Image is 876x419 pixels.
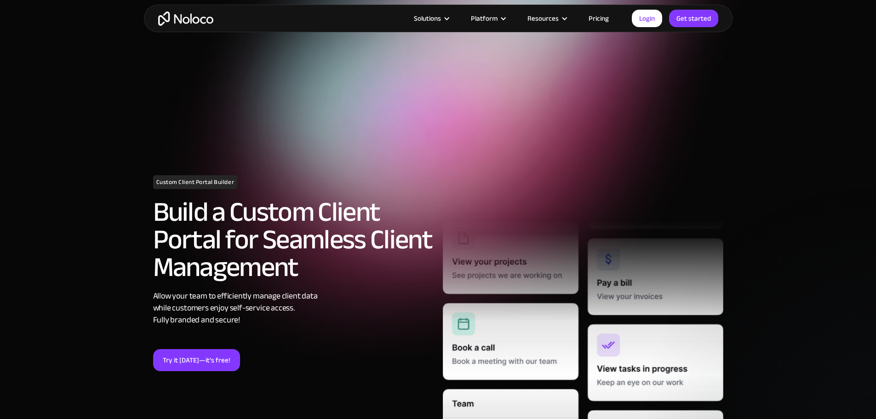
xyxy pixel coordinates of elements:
[153,349,240,371] a: Try it [DATE]—it’s free!
[471,12,498,24] div: Platform
[527,12,559,24] div: Resources
[632,10,662,27] a: Login
[153,175,238,189] h1: Custom Client Portal Builder
[158,11,213,26] a: home
[669,10,718,27] a: Get started
[153,198,434,281] h2: Build a Custom Client Portal for Seamless Client Management
[577,12,620,24] a: Pricing
[459,12,516,24] div: Platform
[153,290,434,326] div: Allow your team to efficiently manage client data while customers enjoy self-service access. Full...
[414,12,441,24] div: Solutions
[516,12,577,24] div: Resources
[402,12,459,24] div: Solutions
